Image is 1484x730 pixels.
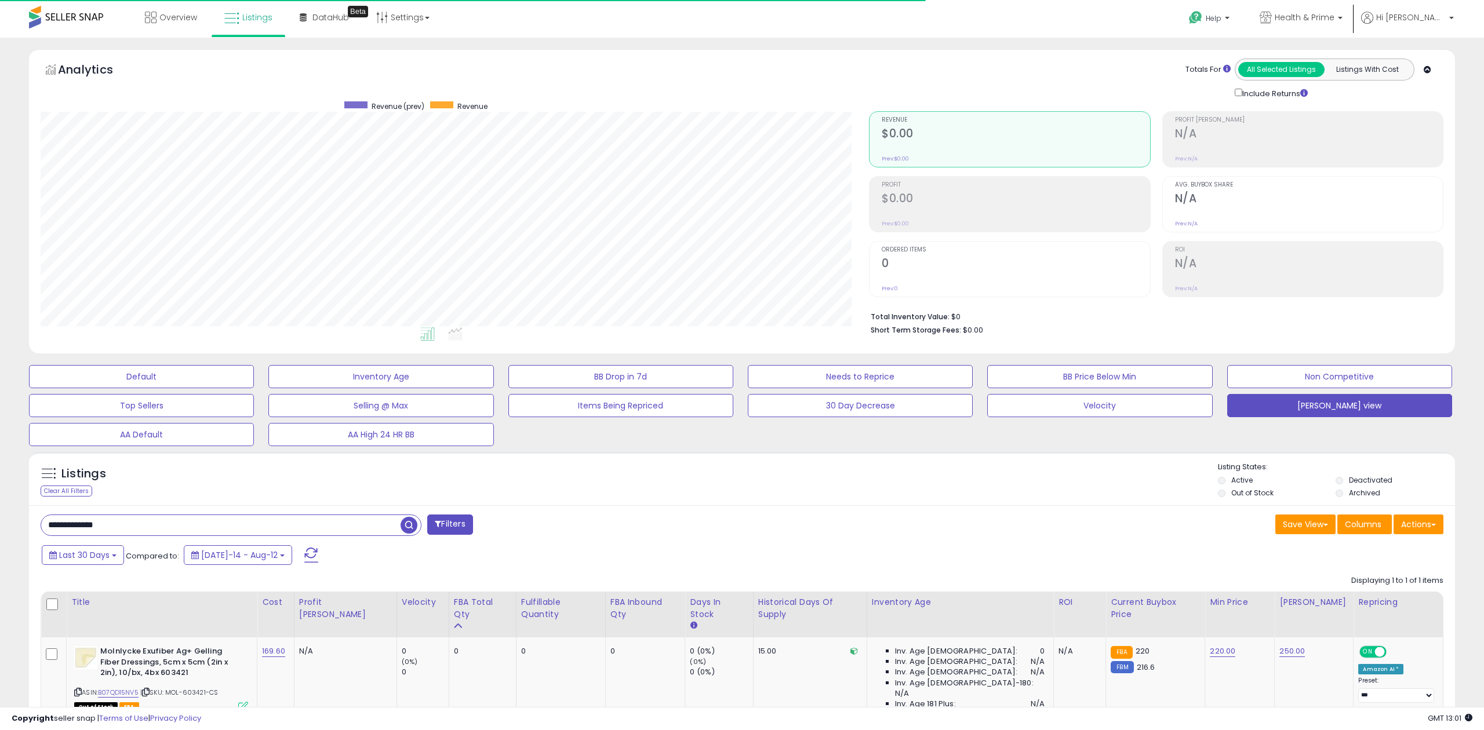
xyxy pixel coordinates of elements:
button: AA Default [29,423,254,446]
span: 216.6 [1137,662,1155,673]
button: Items Being Repriced [508,394,733,417]
button: 30 Day Decrease [748,394,973,417]
span: | SKU: MOL-603421-CS [140,688,218,697]
div: Include Returns [1226,86,1322,100]
button: Inventory Age [268,365,493,388]
h5: Analytics [58,61,136,81]
small: Prev: 0 [882,285,898,292]
small: Prev: N/A [1175,220,1198,227]
div: Totals For [1185,64,1231,75]
span: Revenue [882,117,1150,123]
div: Tooltip anchor [348,6,368,17]
span: Overview [159,12,197,23]
button: AA High 24 HR BB [268,423,493,446]
span: N/A [1031,656,1045,667]
h2: N/A [1175,127,1443,143]
small: FBM [1111,661,1133,673]
div: FBA Total Qty [454,596,511,620]
div: Current Buybox Price [1111,596,1200,620]
a: 250.00 [1279,645,1305,657]
span: DataHub [312,12,349,23]
div: Clear All Filters [41,486,92,497]
a: Terms of Use [99,713,148,724]
b: Molnlycke Exufiber Ag+ Gelling Fiber Dressings, 5cm x 5cm (2in x 2in), 10/bx, 4bx 603421 [100,646,241,681]
div: FBA inbound Qty [610,596,681,620]
h2: $0.00 [882,127,1150,143]
span: Revenue (prev) [372,101,424,111]
div: 0 [454,646,507,656]
span: OFF [1385,647,1403,657]
div: N/A [1059,646,1097,656]
span: N/A [1031,667,1045,677]
span: [DATE]-14 - Aug-12 [201,549,278,561]
h2: N/A [1175,192,1443,207]
span: N/A [1031,699,1045,709]
small: Prev: $0.00 [882,220,909,227]
div: Amazon AI * [1358,664,1403,674]
span: Hi [PERSON_NAME] [1376,12,1446,23]
div: 0 [402,646,449,656]
div: Preset: [1358,677,1434,703]
span: Profit [882,182,1150,188]
div: seller snap | | [12,713,201,724]
div: Title [71,596,252,608]
span: Inv. Age [DEMOGRAPHIC_DATA]-180: [895,678,1034,688]
div: Fulfillable Quantity [521,596,601,620]
div: Inventory Age [872,596,1049,608]
a: 220.00 [1210,645,1235,657]
button: Selling @ Max [268,394,493,417]
span: Inv. Age [DEMOGRAPHIC_DATA]: [895,667,1017,677]
button: Last 30 Days [42,545,124,565]
label: Deactivated [1349,475,1392,485]
b: Short Term Storage Fees: [871,325,961,335]
h5: Listings [61,466,106,482]
div: 0 [402,667,449,677]
button: [DATE]-14 - Aug-12 [184,545,292,565]
small: FBA [1111,646,1132,659]
a: Privacy Policy [150,713,201,724]
span: Compared to: [126,550,179,561]
span: $0.00 [963,324,983,335]
span: Help [1206,13,1221,23]
span: Inv. Age [DEMOGRAPHIC_DATA]: [895,646,1017,656]
a: 169.60 [262,645,285,657]
button: BB Drop in 7d [508,365,733,388]
span: Inv. Age 181 Plus: [895,699,956,709]
span: 0 [1040,646,1045,656]
span: ON [1361,647,1376,657]
strong: Copyright [12,713,54,724]
span: 220 [1136,645,1150,656]
div: N/A [299,646,388,656]
small: Prev: N/A [1175,285,1198,292]
label: Archived [1349,488,1380,498]
span: Revenue [457,101,488,111]
button: Listings With Cost [1324,62,1410,77]
li: $0 [871,309,1435,323]
b: Total Inventory Value: [871,312,950,322]
div: Days In Stock [690,596,748,620]
span: Profit [PERSON_NAME] [1175,117,1443,123]
label: Active [1231,475,1253,485]
div: Repricing [1358,596,1438,608]
button: Needs to Reprice [748,365,973,388]
div: 0 (0%) [690,646,752,656]
button: Filters [427,514,472,535]
button: Default [29,365,254,388]
div: Velocity [402,596,444,608]
span: Ordered Items [882,247,1150,253]
div: 0 [521,646,596,656]
button: [PERSON_NAME] view [1227,394,1452,417]
span: Listings [242,12,272,23]
div: 15.00 [758,646,858,656]
div: 0 [610,646,676,656]
label: Out of Stock [1231,488,1274,498]
small: Days In Stock. [690,620,697,631]
button: Columns [1337,514,1392,534]
span: Last 30 Days [59,549,110,561]
span: Avg. Buybox Share [1175,182,1443,188]
div: ROI [1059,596,1101,608]
div: [PERSON_NAME] [1279,596,1348,608]
h2: N/A [1175,257,1443,272]
span: Health & Prime [1275,12,1334,23]
img: 31vsq9hgw7L._SL40_.jpg [74,646,97,669]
